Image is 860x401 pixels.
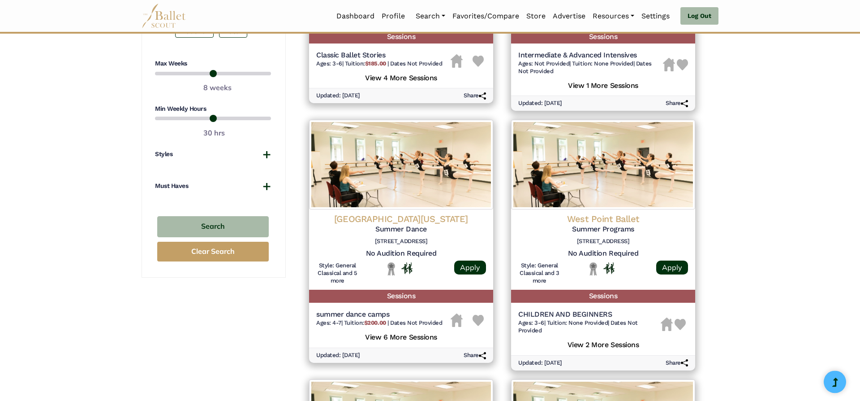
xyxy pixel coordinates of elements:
[316,331,486,342] h5: View 6 More Sessions
[316,319,341,326] span: Ages: 4-7
[518,310,661,319] h5: CHILDREN AND BEGINNERS
[511,290,695,303] h5: Sessions
[473,56,484,67] img: Heart
[572,60,633,67] span: Tuition: None Provided
[666,359,688,367] h6: Share
[333,7,378,26] a: Dashboard
[390,319,442,326] span: Dates Not Provided
[589,7,638,26] a: Resources
[518,319,544,326] span: Ages: 3-6
[401,262,413,274] img: In Person
[316,319,443,327] h6: | |
[518,319,638,334] span: Dates Not Provided
[454,261,486,275] a: Apply
[155,150,172,159] h4: Styles
[656,261,688,275] a: Apply
[157,242,269,262] button: Clear Search
[518,79,688,91] h5: View 1 More Sessions
[518,249,688,258] h5: No Audition Required
[155,59,271,68] h4: Max Weeks
[316,225,486,234] h5: Summer Dance
[386,262,397,276] img: Local
[661,318,673,331] img: Housing Unavailable
[157,216,269,237] button: Search
[547,319,608,326] span: Tuition: None Provided
[451,314,463,327] img: Housing Unavailable
[549,7,589,26] a: Advertise
[316,249,486,258] h5: No Audition Required
[511,120,695,209] img: Logo
[309,31,493,44] h5: Sessions
[364,319,386,326] b: $200.00
[518,338,688,350] h5: View 2 More Sessions
[449,7,523,26] a: Favorites/Compare
[203,127,225,139] output: 30 hrs
[155,105,271,113] h4: Min Weekly Hours
[464,352,486,359] h6: Share
[523,7,549,26] a: Store
[518,100,562,107] h6: Updated: [DATE]
[316,352,360,359] h6: Updated: [DATE]
[663,58,675,71] img: Housing Unavailable
[451,54,463,68] img: Housing Unavailable
[203,82,232,94] output: 8 weeks
[473,315,484,326] img: Heart
[518,51,663,60] h5: Intermediate & Advanced Intensives
[511,31,695,44] h5: Sessions
[378,7,408,26] a: Profile
[316,92,360,100] h6: Updated: [DATE]
[345,60,387,67] span: Tuition:
[316,51,443,60] h5: Classic Ballet Stories
[309,120,493,209] img: Logo
[464,92,486,100] h6: Share
[316,238,486,245] h6: [STREET_ADDRESS]
[518,225,688,234] h5: Summer Programs
[680,7,718,25] a: Log Out
[638,7,673,26] a: Settings
[675,319,686,330] img: Heart
[588,262,599,276] img: Local
[316,262,359,285] h6: Style: General Classical and 5 more
[390,60,442,67] span: Dates Not Provided
[365,60,386,67] b: $185.00
[155,182,271,191] button: Must Haves
[518,319,661,335] h6: | |
[518,60,569,67] span: Ages: Not Provided
[518,213,688,225] h4: West Point Ballet
[316,60,443,68] h6: | |
[316,213,486,225] h4: [GEOGRAPHIC_DATA][US_STATE]
[412,7,449,26] a: Search
[155,182,188,191] h4: Must Haves
[666,100,688,107] h6: Share
[155,150,271,159] button: Styles
[316,310,443,319] h5: summer dance camps
[603,262,615,274] img: In Person
[344,319,387,326] span: Tuition:
[309,290,493,303] h5: Sessions
[518,262,561,285] h6: Style: General Classical and 3 more
[518,60,663,75] h6: | |
[518,60,652,74] span: Dates Not Provided
[316,71,486,83] h5: View 4 More Sessions
[677,59,688,70] img: Heart
[518,238,688,245] h6: [STREET_ADDRESS]
[316,60,342,67] span: Ages: 3-6
[518,359,562,367] h6: Updated: [DATE]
